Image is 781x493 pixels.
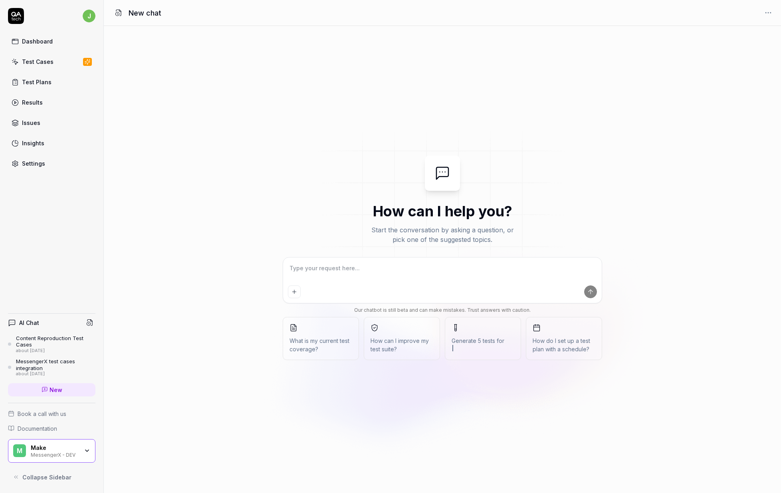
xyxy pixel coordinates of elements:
[526,317,602,360] button: How do I set up a test plan with a schedule?
[8,410,95,418] a: Book a call with us
[533,337,595,353] span: How do I set up a test plan with a schedule?
[16,371,95,377] div: about [DATE]
[16,358,95,371] div: MessengerX test cases integration
[8,383,95,396] a: New
[22,139,44,147] div: Insights
[16,335,95,348] div: Content Reproduction Test Cases
[8,115,95,131] a: Issues
[8,358,95,376] a: MessengerX test cases integrationabout [DATE]
[8,424,95,433] a: Documentation
[16,348,95,354] div: about [DATE]
[364,317,440,360] button: How can I improve my test suite?
[19,319,39,327] h4: AI Chat
[83,8,95,24] button: j
[283,307,602,314] div: Our chatbot is still beta and can make mistakes. Trust answers with caution.
[8,74,95,90] a: Test Plans
[8,34,95,49] a: Dashboard
[8,135,95,151] a: Insights
[22,159,45,168] div: Settings
[31,444,79,451] div: Make
[8,335,95,353] a: Content Reproduction Test Casesabout [DATE]
[8,54,95,69] a: Test Cases
[129,8,161,18] h1: New chat
[83,10,95,22] span: j
[289,337,352,353] span: What is my current test coverage?
[13,444,26,457] span: M
[18,410,66,418] span: Book a call with us
[8,469,95,485] button: Collapse Sidebar
[8,439,95,463] button: MMakeMessengerX - DEV
[22,98,43,107] div: Results
[288,285,301,298] button: Add attachment
[22,78,52,86] div: Test Plans
[445,317,521,360] button: Generate 5 tests for
[371,337,433,353] span: How can I improve my test suite?
[8,156,95,171] a: Settings
[22,119,40,127] div: Issues
[50,386,62,394] span: New
[8,95,95,110] a: Results
[18,424,57,433] span: Documentation
[452,337,514,353] span: Generate 5 tests for
[22,37,53,46] div: Dashboard
[283,317,359,360] button: What is my current test coverage?
[22,57,54,66] div: Test Cases
[22,473,71,481] span: Collapse Sidebar
[31,451,79,457] div: MessengerX - DEV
